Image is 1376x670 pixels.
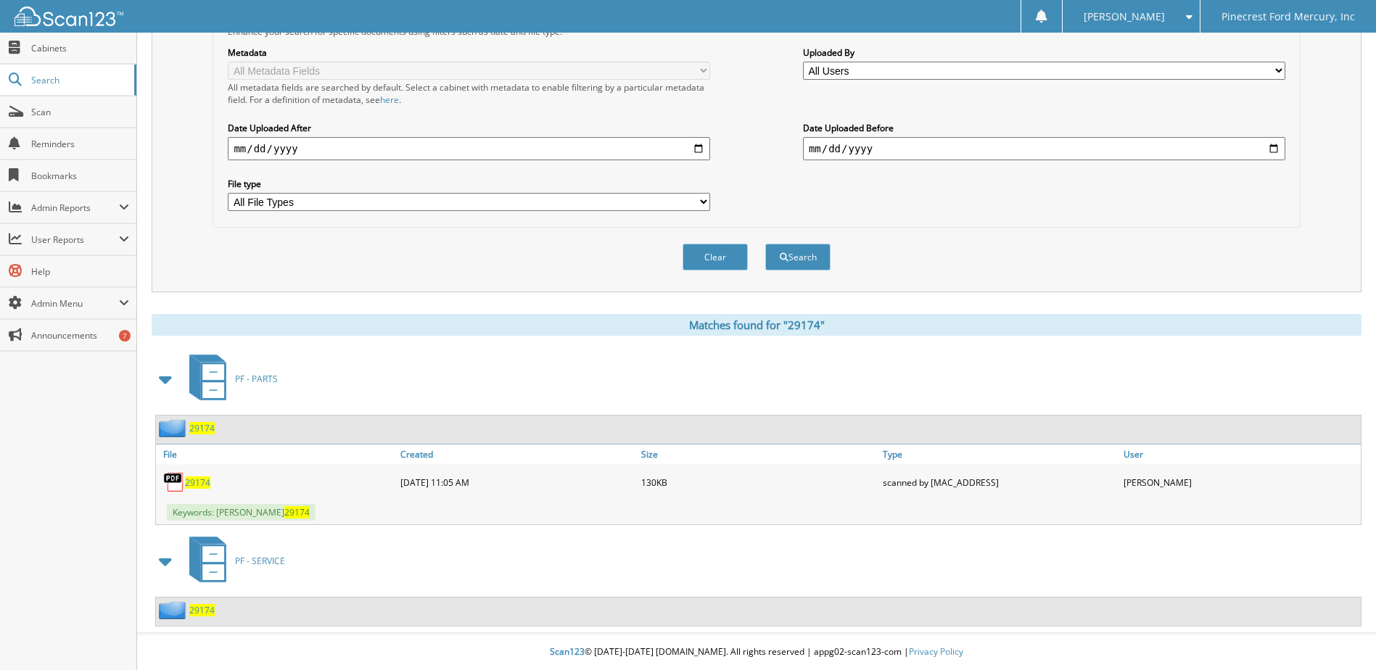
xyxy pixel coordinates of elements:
[31,170,129,182] span: Bookmarks
[909,645,963,658] a: Privacy Policy
[235,373,278,385] span: PF - PARTS
[156,444,397,464] a: File
[31,138,129,150] span: Reminders
[228,137,710,160] input: start
[119,330,131,342] div: 7
[235,555,285,567] span: PF - SERVICE
[185,476,210,489] a: 29174
[638,444,878,464] a: Size
[15,7,123,26] img: scan123-logo-white.svg
[228,46,710,59] label: Metadata
[31,106,129,118] span: Scan
[228,81,710,106] div: All metadata fields are searched by default. Select a cabinet with metadata to enable filtering b...
[228,122,710,134] label: Date Uploaded After
[31,329,129,342] span: Announcements
[803,46,1285,59] label: Uploaded By
[683,244,748,270] button: Clear
[167,504,316,521] span: Keywords: [PERSON_NAME]
[380,94,399,106] a: here
[31,265,129,278] span: Help
[879,468,1120,497] div: scanned by [MAC_ADDRESS]
[31,74,127,86] span: Search
[1084,12,1165,21] span: [PERSON_NAME]
[152,314,1361,336] div: Matches found for "29174"
[1221,12,1355,21] span: Pinecrest Ford Mercury, Inc
[803,137,1285,160] input: end
[31,297,119,310] span: Admin Menu
[31,42,129,54] span: Cabinets
[137,634,1376,670] div: © [DATE]-[DATE] [DOMAIN_NAME]. All rights reserved | appg02-scan123-com |
[189,604,215,616] a: 29174
[189,422,215,434] a: 29174
[31,233,119,246] span: User Reports
[550,645,585,658] span: Scan123
[1120,468,1361,497] div: [PERSON_NAME]
[765,244,831,270] button: Search
[228,178,710,190] label: File type
[803,122,1285,134] label: Date Uploaded Before
[181,350,278,408] a: PF - PARTS
[31,202,119,214] span: Admin Reports
[159,601,189,619] img: folder2.png
[159,419,189,437] img: folder2.png
[397,468,638,497] div: [DATE] 11:05 AM
[284,506,310,518] span: 29174
[163,471,185,493] img: PDF.png
[181,532,285,590] a: PF - SERVICE
[638,468,878,497] div: 130KB
[397,444,638,464] a: Created
[1120,444,1361,464] a: User
[879,444,1120,464] a: Type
